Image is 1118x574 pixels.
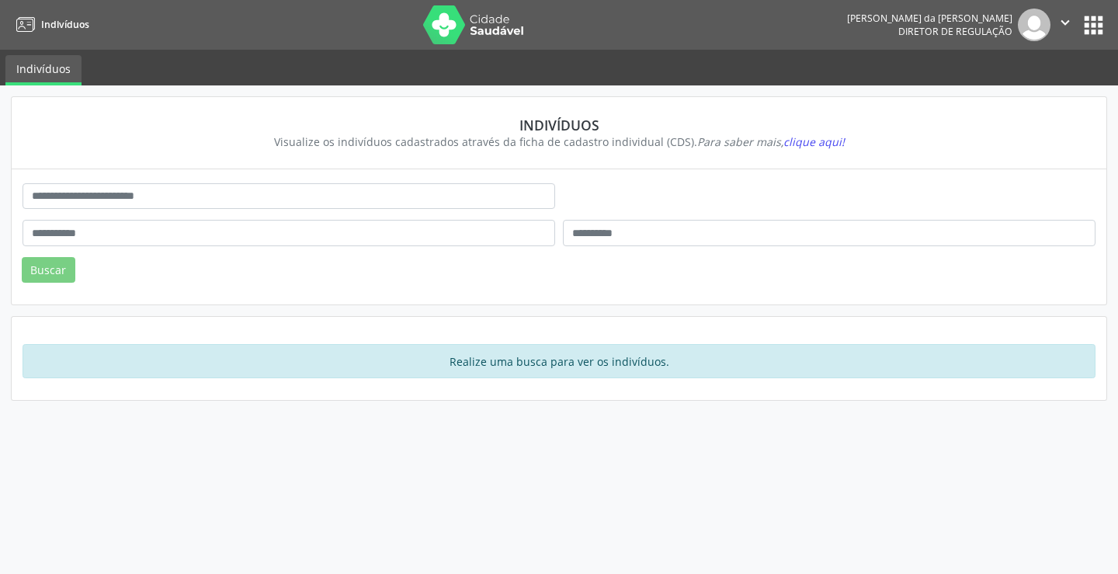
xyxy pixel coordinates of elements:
[5,55,82,85] a: Indivíduos
[41,18,89,31] span: Indivíduos
[22,257,75,284] button: Buscar
[33,117,1085,134] div: Indivíduos
[1057,14,1074,31] i: 
[23,344,1095,378] div: Realize uma busca para ver os indivíduos.
[11,12,89,37] a: Indivíduos
[783,134,845,149] span: clique aqui!
[697,134,845,149] i: Para saber mais,
[1050,9,1080,41] button: 
[33,134,1085,150] div: Visualize os indivíduos cadastrados através da ficha de cadastro individual (CDS).
[898,25,1012,38] span: Diretor de regulação
[1080,12,1107,39] button: apps
[847,12,1012,25] div: [PERSON_NAME] da [PERSON_NAME]
[1018,9,1050,41] img: img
